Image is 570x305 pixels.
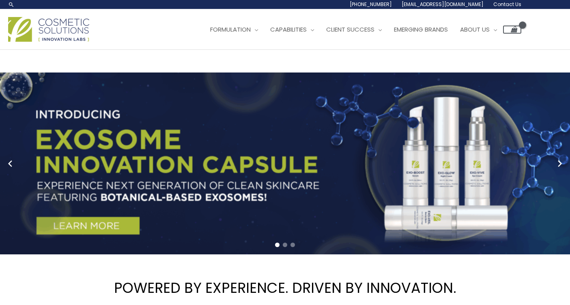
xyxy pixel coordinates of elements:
span: Go to slide 2 [283,243,287,247]
a: Formulation [204,17,264,42]
span: About Us [460,25,490,34]
span: Contact Us [493,1,521,8]
span: [PHONE_NUMBER] [350,1,392,8]
a: Capabilities [264,17,320,42]
nav: Site Navigation [198,17,521,42]
span: Formulation [210,25,251,34]
img: Cosmetic Solutions Logo [8,17,89,42]
span: Go to slide 1 [275,243,280,247]
button: Next slide [554,158,566,170]
span: [EMAIL_ADDRESS][DOMAIN_NAME] [402,1,484,8]
span: Client Success [326,25,374,34]
button: Previous slide [4,158,16,170]
a: View Shopping Cart, empty [503,26,521,34]
a: Emerging Brands [388,17,454,42]
span: Emerging Brands [394,25,448,34]
span: Capabilities [270,25,307,34]
a: Search icon link [8,1,15,8]
a: About Us [454,17,503,42]
span: Go to slide 3 [290,243,295,247]
a: Client Success [320,17,388,42]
